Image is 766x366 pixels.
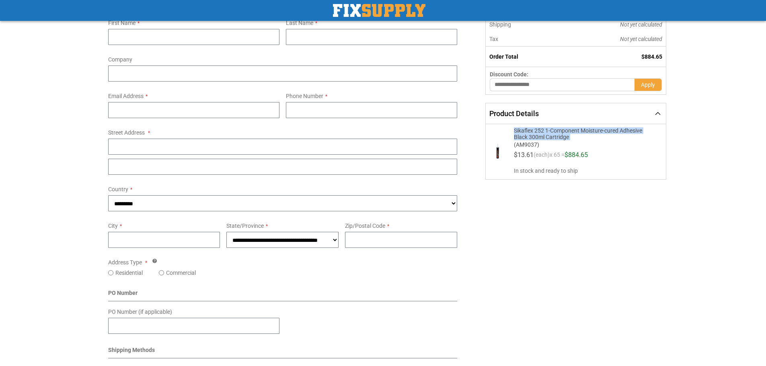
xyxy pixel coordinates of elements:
label: Residential [115,269,143,277]
div: Shipping Methods [108,346,458,358]
span: (AM9037) [514,140,649,148]
span: Phone Number [286,93,323,99]
span: Not yet calculated [620,21,662,28]
span: Company [108,56,132,63]
span: PO Number (if applicable) [108,309,172,315]
span: In stock and ready to ship [514,167,659,175]
span: First Name [108,20,136,26]
span: State/Province [226,223,264,229]
img: Fix Industrial Supply [333,4,425,17]
img: Sikaflex 252 1-Component Moisture-cured Adhesive Black 300ml Cartridge [490,143,506,159]
span: Not yet calculated [620,36,662,42]
span: Last Name [286,20,313,26]
span: Address Type [108,259,142,266]
span: Sikaflex 252 1-Component Moisture-cured Adhesive Black 300ml Cartridge [514,127,649,140]
span: x 65 = [550,152,565,162]
span: Apply [641,82,655,88]
span: City [108,223,118,229]
span: Product Details [489,109,539,118]
th: Tax [486,32,566,47]
span: $884.65 [565,151,588,159]
span: $13.61 [514,151,534,159]
span: Email Address [108,93,144,99]
span: Street Address [108,129,145,136]
span: Country [108,186,128,192]
div: PO Number [108,289,458,301]
span: Shipping [489,21,511,28]
span: $884.65 [641,53,662,60]
span: Discount Code: [490,71,528,78]
span: (each) [534,152,550,162]
span: Zip/Postal Code [345,223,385,229]
a: store logo [333,4,425,17]
button: Apply [635,78,662,91]
label: Commercial [166,269,196,277]
strong: Order Total [489,53,518,60]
